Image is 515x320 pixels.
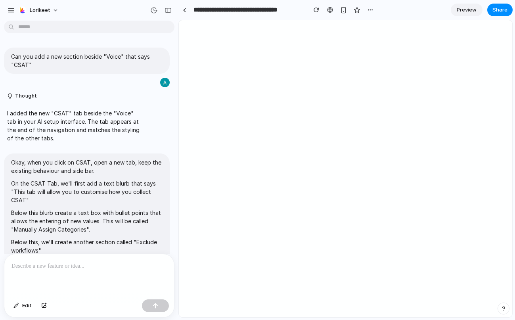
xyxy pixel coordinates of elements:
[11,179,163,204] p: On the CSAT Tab, we'll first add a text blurb that says "This tab will allow you to customise how...
[11,52,163,69] p: Can you add a new section beside "Voice" that says "CSAT"
[487,4,513,16] button: Share
[7,109,140,142] p: I added the new "CSAT" tab beside the "Voice" tab in your AI setup interface. The tab appears at ...
[11,209,163,234] p: Below this blurb create a text box with bullet points that allows the entering of new values. Thi...
[10,299,36,312] button: Edit
[11,238,163,255] p: Below this, we'll create another section called "Exclude workflows"
[492,6,507,14] span: Share
[15,4,63,17] button: Lorikeet
[457,6,477,14] span: Preview
[22,302,32,310] span: Edit
[451,4,482,16] a: Preview
[30,6,50,14] span: Lorikeet
[11,158,163,175] p: Okay, when you click on CSAT, open a new tab, keep the existing behaviour and side bar.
